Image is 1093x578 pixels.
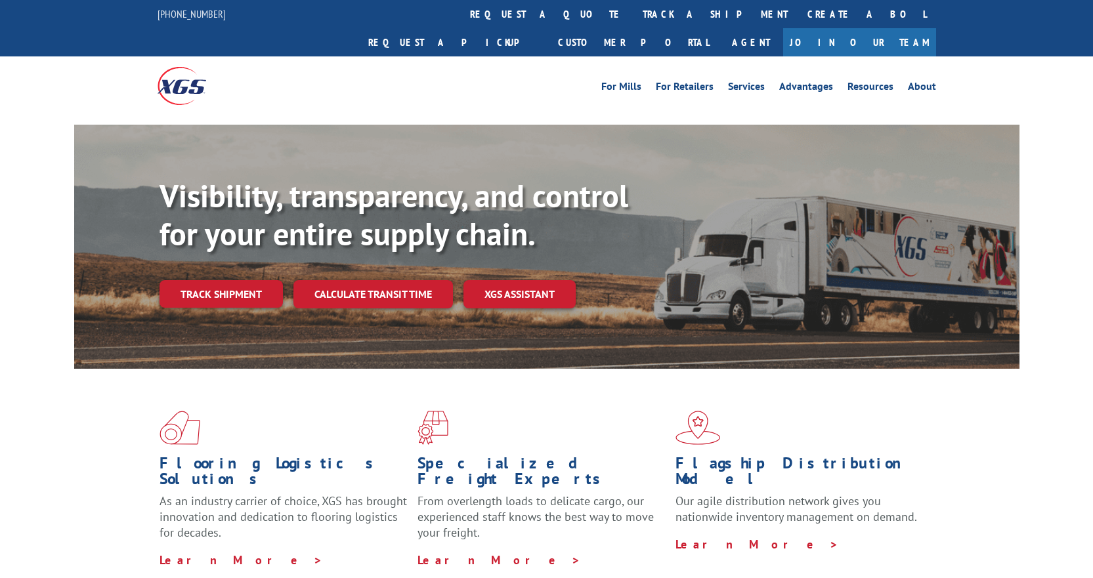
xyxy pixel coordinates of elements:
[656,81,714,96] a: For Retailers
[160,280,283,308] a: Track shipment
[675,537,839,552] a: Learn More >
[358,28,548,56] a: Request a pickup
[418,411,448,445] img: xgs-icon-focused-on-flooring-red
[418,493,666,552] p: From overlength loads to delicate cargo, our experienced staff knows the best way to move your fr...
[719,28,783,56] a: Agent
[728,81,765,96] a: Services
[418,455,666,493] h1: Specialized Freight Experts
[675,493,917,524] span: Our agile distribution network gives you nationwide inventory management on demand.
[418,552,581,568] a: Learn More >
[908,81,936,96] a: About
[783,28,936,56] a: Join Our Team
[463,280,576,308] a: XGS ASSISTANT
[675,411,721,445] img: xgs-icon-flagship-distribution-model-red
[160,411,200,445] img: xgs-icon-total-supply-chain-intelligence-red
[158,7,226,20] a: [PHONE_NUMBER]
[548,28,719,56] a: Customer Portal
[160,455,408,493] h1: Flooring Logistics Solutions
[160,175,628,254] b: Visibility, transparency, and control for your entire supply chain.
[847,81,893,96] a: Resources
[293,280,453,308] a: Calculate transit time
[675,455,924,493] h1: Flagship Distribution Model
[160,493,407,540] span: As an industry carrier of choice, XGS has brought innovation and dedication to flooring logistics...
[601,81,641,96] a: For Mills
[779,81,833,96] a: Advantages
[160,552,323,568] a: Learn More >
